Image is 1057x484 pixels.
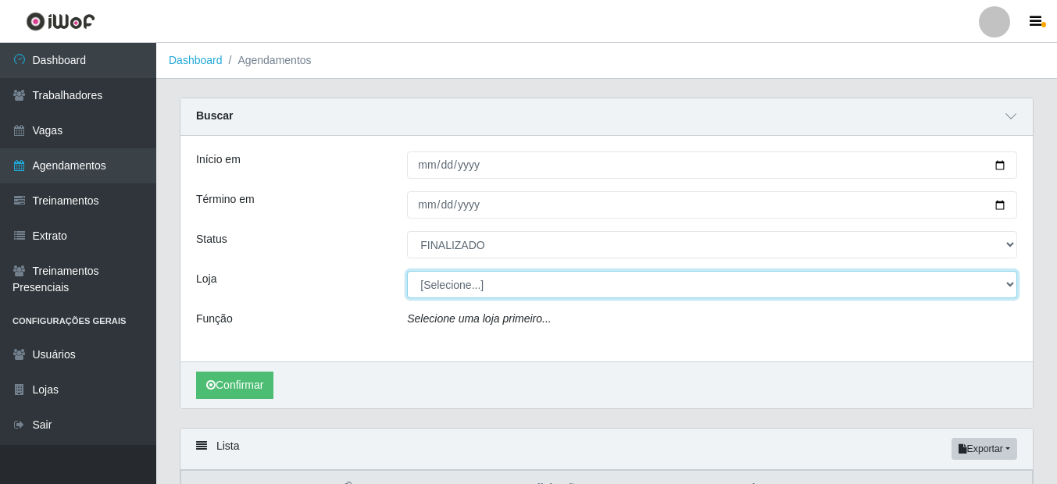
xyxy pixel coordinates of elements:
nav: breadcrumb [156,43,1057,79]
li: Agendamentos [223,52,312,69]
strong: Buscar [196,109,233,122]
input: 00/00/0000 [407,191,1017,219]
label: Status [196,231,227,247]
input: 00/00/0000 [407,151,1017,179]
label: Início em [196,151,241,168]
img: CoreUI Logo [26,12,95,31]
label: Término em [196,191,255,208]
label: Função [196,311,233,327]
button: Confirmar [196,372,273,399]
a: Dashboard [169,54,223,66]
i: Selecione uma loja primeiro... [407,312,551,325]
div: Lista [180,429,1033,470]
label: Loja [196,271,216,287]
button: Exportar [952,438,1017,460]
